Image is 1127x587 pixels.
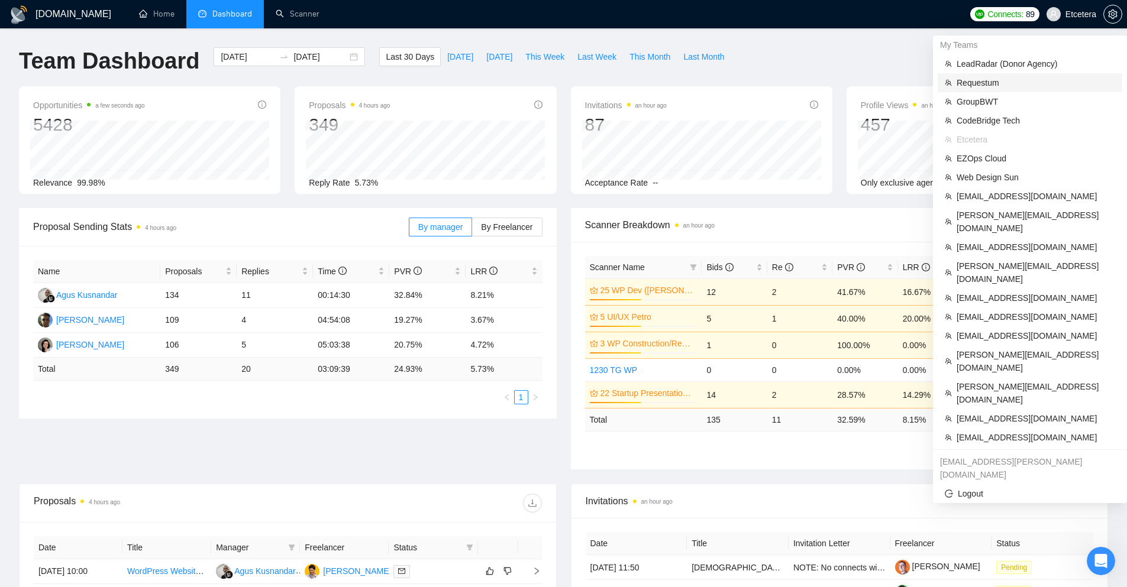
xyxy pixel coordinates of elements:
time: an hour ago [921,102,952,109]
td: 0.00% [898,358,963,381]
span: team [945,218,952,225]
span: team [945,244,952,251]
div: Agus Kusnandar [56,288,118,301]
span: logout [945,489,953,498]
td: 8.15 % [898,408,963,431]
td: 135 [702,408,767,431]
div: 349 [309,113,390,136]
span: team [945,269,952,276]
td: 32.59 % [832,408,897,431]
span: team [945,434,952,441]
span: [PERSON_NAME][EMAIL_ADDRESS][DOMAIN_NAME] [957,348,1115,374]
div: 457 [861,113,953,136]
a: 22 Startup Presentation ([PERSON_NAME]) [600,387,695,400]
td: 0 [767,332,832,358]
span: left [503,394,511,401]
button: setting [1103,5,1122,24]
span: Profile Views [861,98,953,112]
time: 4 hours ago [359,102,390,109]
td: 03:09:39 [313,358,389,381]
img: DB [305,564,319,579]
span: PVR [394,267,422,276]
th: Name [33,260,160,283]
td: 14.29% [898,381,963,408]
span: [PERSON_NAME][EMAIL_ADDRESS][DOMAIN_NAME] [957,380,1115,406]
button: [DATE] [441,47,480,66]
td: 134 [160,283,237,308]
td: WordPress Website Migration to New Hosting [122,559,211,584]
span: filter [288,544,295,551]
button: dislike [500,564,515,578]
td: 20 [237,358,313,381]
span: Proposals [165,265,223,278]
td: 1 [702,332,767,358]
span: 89 [1026,8,1035,21]
td: 20.00% [898,305,963,332]
a: searchScanner [276,9,319,19]
span: By manager [418,222,463,232]
a: AKAgus Kusnandar [216,566,296,575]
a: 1 [515,391,528,404]
span: Pending [996,561,1032,574]
th: Invitation Letter [789,532,890,555]
a: [PERSON_NAME] [895,562,980,571]
span: Only exclusive agency members [861,178,980,187]
td: 11 [237,283,313,308]
td: Total [585,408,702,431]
span: Bids [706,262,733,272]
span: EZOps Cloud [957,152,1115,165]
button: Last 30 Days [379,47,441,66]
div: Agus Kusnandar [234,565,296,578]
time: an hour ago [635,102,667,109]
span: Acceptance Rate [585,178,648,187]
time: 4 hours ago [89,499,120,505]
span: Dashboard [212,9,252,19]
div: [PERSON_NAME] Bronfain [323,565,424,578]
span: 99.98% [77,178,105,187]
time: an hour ago [641,498,673,505]
div: My Teams [933,35,1127,54]
span: [DATE] [486,50,512,63]
a: Pending [996,562,1036,572]
input: Start date [221,50,275,63]
span: filter [464,539,476,556]
span: Scanner Breakdown [585,218,1094,232]
span: team [945,415,952,422]
td: 32.84% [389,283,466,308]
span: crown [590,286,598,294]
button: This Month [623,47,677,66]
span: Connects: [988,8,1023,21]
input: End date [293,50,347,63]
span: Proposals [309,98,390,112]
div: [PERSON_NAME] [56,338,124,351]
td: 00:14:30 [313,283,389,308]
img: AK [216,564,231,579]
button: like [483,564,497,578]
span: user [1050,10,1058,18]
button: download [523,494,542,513]
li: 1 [514,390,528,404]
span: team [945,136,952,143]
button: This Week [519,47,571,66]
h1: Team Dashboard [19,47,199,75]
span: Reply Rate [309,178,350,187]
span: dislike [503,566,512,576]
span: PVR [837,262,865,272]
button: [DATE] [480,47,519,66]
span: Last Week [577,50,616,63]
img: c1uQAp2P99HDXYUFkeHKoeFwhe7Elps9CCLFLliUPMTetWuUr07oTfKPrUlrsnlI0k [895,560,910,575]
img: gigradar-bm.png [225,570,233,579]
a: homeHome [139,9,175,19]
span: Relevance [33,178,72,187]
img: TT [38,338,53,352]
span: swap-right [279,52,289,61]
span: Time [318,267,346,276]
div: jnana.parantapa@gigradar.io [933,452,1127,484]
span: team [945,358,952,365]
th: Title [122,536,211,559]
th: Status [992,532,1093,555]
span: GroupBWT [957,95,1115,108]
a: AP[PERSON_NAME] [38,314,124,324]
span: info-circle [534,100,542,109]
div: 5428 [33,113,145,136]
